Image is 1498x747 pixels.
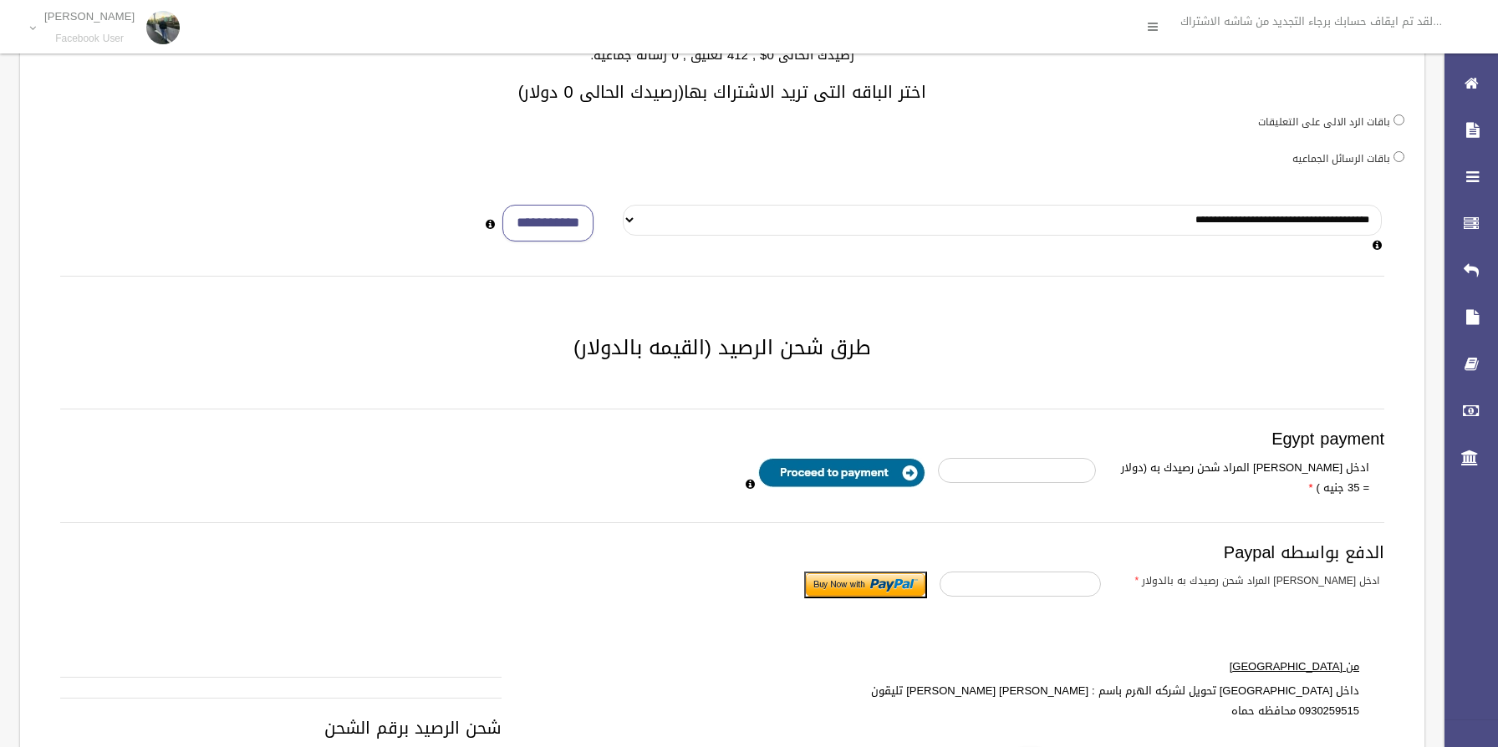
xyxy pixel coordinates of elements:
small: Facebook User [44,33,135,45]
h2: طرق شحن الرصيد (القيمه بالدولار) [40,337,1404,358]
h3: الدفع بواسطه Paypal [60,543,1384,562]
label: باقات الرسائل الجماعيه [1292,150,1390,168]
h3: اختر الباقه التى تريد الاشتراك بها(رصيدك الحالى 0 دولار) [40,83,1404,101]
p: [PERSON_NAME] [44,10,135,23]
label: من [GEOGRAPHIC_DATA] [800,657,1372,677]
label: باقات الرد الالى على التعليقات [1258,113,1390,131]
label: ادخل [PERSON_NAME] المراد شحن رصيدك به (دولار = 35 جنيه ) [1108,458,1383,498]
label: داخل [GEOGRAPHIC_DATA] تحويل لشركه الهرم باسم : [PERSON_NAME] [PERSON_NAME] تليقون 0930259515 محا... [800,681,1372,721]
input: Submit [804,572,927,598]
h4: رصيدك الحالى 0$ , 412 تعليق , 0 رساله جماعيه. [40,48,1404,63]
h3: Egypt payment [60,429,1384,448]
label: ادخل [PERSON_NAME] المراد شحن رصيدك به بالدولار [1113,572,1393,590]
h3: شحن الرصيد برقم الشحن [60,719,1384,737]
